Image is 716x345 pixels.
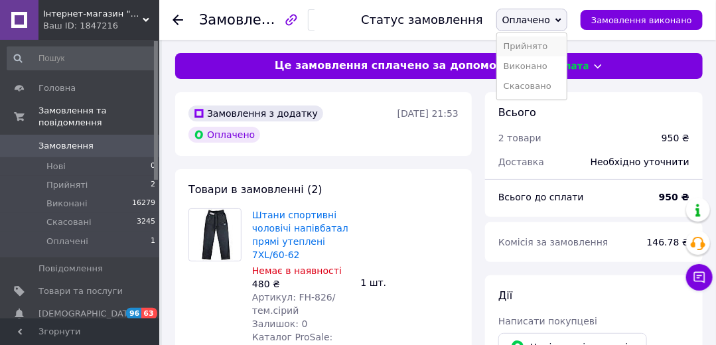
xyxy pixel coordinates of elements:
span: Замовлення виконано [591,15,692,25]
span: Немає в наявності [252,265,342,276]
div: Повернутися назад [173,13,183,27]
span: Виконані [46,198,88,210]
span: Оплачені [46,236,88,247]
span: 1 [151,236,155,247]
div: Ваш ID: 1847216 [43,20,159,32]
span: Артикул: FH-826/тем.сірий [252,292,336,316]
div: 1 шт. [356,273,465,292]
span: 2 товари [498,133,541,143]
div: 950 ₴ [662,131,689,145]
span: Залишок: 0 [252,318,308,329]
span: Комісія за замовлення [498,237,609,247]
span: 2 [151,179,155,191]
span: Замовлення [199,12,288,28]
span: Нові [46,161,66,172]
span: Товари та послуги [38,285,123,297]
input: Пошук [7,46,157,70]
span: 146.78 ₴ [647,237,689,247]
a: Штани спортивні чоловічі напівбатал прямі утеплені 7XL/60-62 [252,210,348,260]
span: Всього до сплати [498,192,584,202]
span: Замовлення [38,140,94,152]
span: Замовлення та повідомлення [38,105,159,129]
span: Повідомлення [38,263,103,275]
span: Товари в замовленні (2) [188,183,322,196]
span: Це замовлення сплачено за допомогою [275,58,520,74]
span: Інтернет-магазин "Dendy" [43,8,143,20]
time: [DATE] 21:53 [397,108,459,119]
div: Оплачено [188,127,260,143]
span: [DEMOGRAPHIC_DATA] [38,308,137,320]
li: Прийнято [497,36,567,56]
span: Дії [498,289,512,302]
button: Замовлення виконано [581,10,703,30]
span: 63 [141,308,157,319]
button: Чат з покупцем [686,264,713,291]
span: 16279 [132,198,155,210]
div: Статус замовлення [361,13,483,27]
span: Головна [38,82,76,94]
span: Скасовані [46,216,92,228]
img: Штани спортивні чоловічі напівбатал прямі утеплені 7XL/60-62 [196,209,235,261]
li: Скасовано [497,76,567,96]
span: Доставка [498,157,544,167]
span: 0 [151,161,155,172]
span: 3245 [137,216,155,228]
div: 480 ₴ [252,277,350,291]
span: Прийняті [46,179,88,191]
div: Необхідно уточнити [583,147,697,176]
li: Виконано [497,56,567,76]
span: Оплачено [502,15,550,25]
span: 96 [126,308,141,319]
span: Написати покупцеві [498,316,597,326]
span: Всього [498,106,536,119]
b: 950 ₴ [659,192,689,202]
div: Замовлення з додатку [188,105,323,121]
